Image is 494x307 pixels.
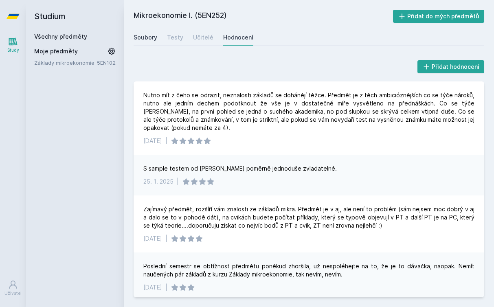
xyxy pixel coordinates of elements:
[143,205,474,230] div: Zajímavý předmět, rozšíří vám znalosti ze základů mikra. Předmět je v aj, ale není to problém (sá...
[2,33,24,57] a: Study
[177,178,179,186] div: |
[143,178,173,186] div: 25. 1. 2025
[143,262,474,278] div: Poslední semestr se obtížnost předmětu poněkud zhoršila, už nespoléhejte na to, že je to dávačka,...
[165,137,167,145] div: |
[134,29,157,46] a: Soubory
[143,235,162,243] div: [DATE]
[143,91,474,132] div: Nutno mít z čeho se odrazit, neznalosti základů se dohánějí těžce. Předmět je z těch ambicióznějš...
[7,47,19,53] div: Study
[134,10,393,23] h2: Mikroekonomie I. (5EN252)
[4,290,22,296] div: Uživatel
[167,33,183,42] div: Testy
[193,33,213,42] div: Učitelé
[34,33,87,40] a: Všechny předměty
[393,10,485,23] button: Přidat do mých předmětů
[34,47,78,55] span: Moje předměty
[97,59,116,66] a: 5EN102
[143,283,162,292] div: [DATE]
[165,283,167,292] div: |
[143,164,337,173] div: S sample testem od [PERSON_NAME] poměrně jednoduše zvladatelné.
[223,33,253,42] div: Hodnocení
[167,29,183,46] a: Testy
[134,33,157,42] div: Soubory
[223,29,253,46] a: Hodnocení
[417,60,485,73] button: Přidat hodnocení
[165,235,167,243] div: |
[34,59,97,67] a: Základy mikroekonomie
[193,29,213,46] a: Učitelé
[2,276,24,300] a: Uživatel
[143,137,162,145] div: [DATE]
